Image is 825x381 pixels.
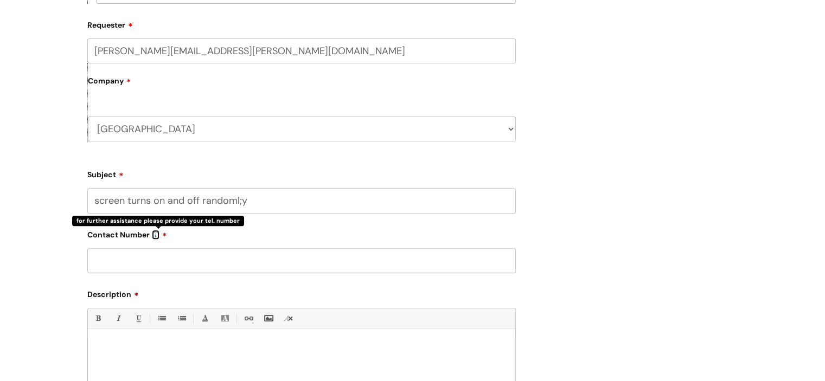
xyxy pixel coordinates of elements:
input: Email [87,38,516,63]
a: Underline(Ctrl-U) [131,312,145,325]
label: Company [88,73,516,97]
a: Link [241,312,255,325]
a: • Unordered List (Ctrl-Shift-7) [155,312,168,325]
label: Description [87,286,516,299]
img: info-icon.svg [152,231,159,239]
label: Contact Number [87,227,516,240]
a: Back Color [218,312,232,325]
div: for further assistance please provide your tel. number [72,216,244,226]
a: 1. Ordered List (Ctrl-Shift-8) [175,312,188,325]
label: Requester [87,17,516,30]
label: Subject [87,166,516,179]
a: Remove formatting (Ctrl-\) [282,312,295,325]
a: Italic (Ctrl-I) [111,312,125,325]
a: Font Color [198,312,212,325]
a: Insert Image... [261,312,275,325]
a: Bold (Ctrl-B) [91,312,105,325]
